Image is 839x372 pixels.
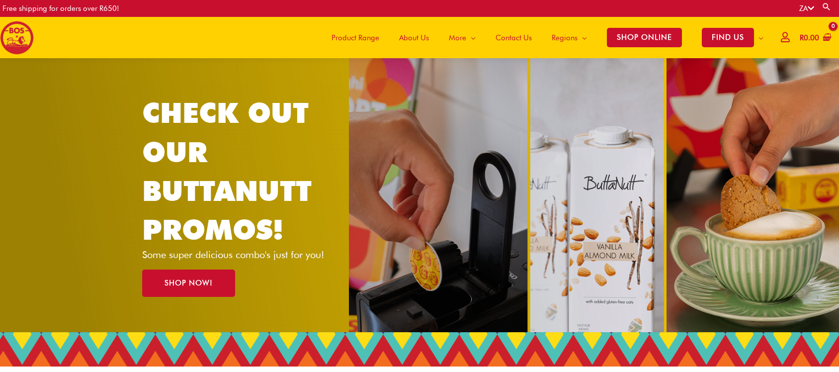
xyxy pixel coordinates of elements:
[165,279,213,287] span: SHOP NOW!
[439,17,486,58] a: More
[702,28,754,47] span: FIND US
[486,17,542,58] a: Contact Us
[822,2,832,11] a: Search button
[798,27,832,49] a: View Shopping Cart, empty
[142,96,312,246] a: CHECK OUT OUR BUTTANUTT PROMOS!
[399,23,429,53] span: About Us
[607,28,682,47] span: SHOP ONLINE
[597,17,692,58] a: SHOP ONLINE
[142,270,235,297] a: SHOP NOW!
[314,17,773,58] nav: Site Navigation
[542,17,597,58] a: Regions
[322,17,389,58] a: Product Range
[552,23,578,53] span: Regions
[142,250,341,260] p: Some super delicious combo's just for you!
[449,23,466,53] span: More
[800,33,819,42] bdi: 0.00
[389,17,439,58] a: About Us
[332,23,379,53] span: Product Range
[800,33,804,42] span: R
[496,23,532,53] span: Contact Us
[799,4,814,13] a: ZA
